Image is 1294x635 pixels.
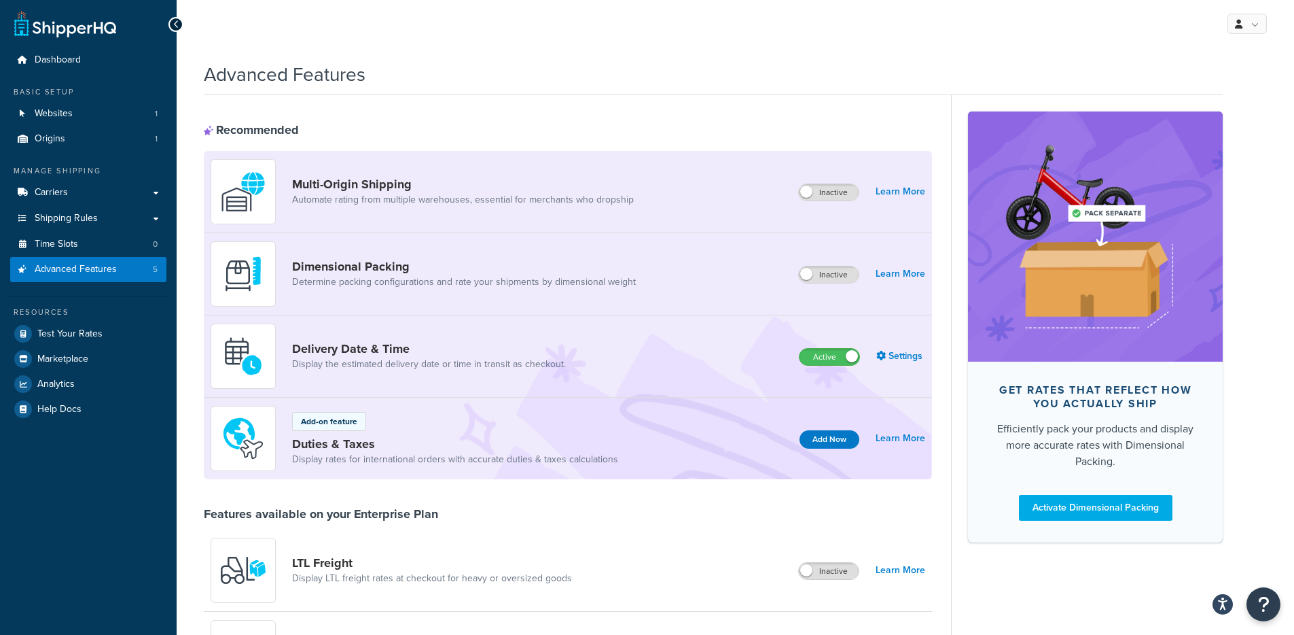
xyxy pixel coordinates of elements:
li: Origins [10,126,166,152]
span: 1 [155,108,158,120]
span: Time Slots [35,239,78,250]
a: Shipping Rules [10,206,166,231]
label: Inactive [799,267,859,283]
span: Marketplace [37,354,88,365]
div: Efficiently pack your products and display more accurate rates with Dimensional Packing. [990,421,1201,470]
a: Help Docs [10,397,166,422]
a: Display the estimated delivery date or time in transit as checkout. [292,358,566,371]
button: Open Resource Center [1246,587,1280,621]
a: Advanced Features5 [10,257,166,282]
a: Display LTL freight rates at checkout for heavy or oversized goods [292,572,572,585]
div: Resources [10,307,166,318]
span: Origins [35,133,65,145]
a: Delivery Date & Time [292,341,566,356]
span: 0 [153,239,158,250]
button: Add Now [799,430,859,449]
a: Learn More [876,561,925,580]
a: Time Slots0 [10,232,166,257]
img: y79ZsPf0fXUFUhFXDzUgf+ktZg5F2+ohG75+v3d2s1D9TjoU8PiyCIluIjV41seZevKCRuEjTPPOKHJsQcmKCXGdfprl3L4q7... [219,547,267,594]
li: Advanced Features [10,257,166,282]
a: Dimensional Packing [292,259,636,274]
li: Websites [10,101,166,126]
img: WatD5o0RtDAAAAAElFTkSuQmCC [219,168,267,216]
a: LTL Freight [292,555,572,570]
span: Shipping Rules [35,213,98,224]
a: Websites1 [10,101,166,126]
div: Recommended [204,122,299,137]
label: Inactive [799,184,859,201]
span: Help Docs [37,404,82,415]
a: Learn More [876,182,925,201]
a: Marketplace [10,347,166,371]
a: Duties & Taxes [292,436,618,451]
a: Determine packing configurations and rate your shipments by dimensional weight [292,275,636,289]
a: Automate rating from multiple warehouses, essential for merchants who dropship [292,193,634,207]
span: Websites [35,108,73,120]
img: gfkeb5ejjkALwAAAABJRU5ErkJggg== [219,332,267,380]
span: Carriers [35,187,68,199]
div: Get rates that reflect how you actually ship [990,383,1201,411]
label: Active [799,349,859,365]
a: Test Your Rates [10,322,166,346]
a: Multi-Origin Shipping [292,177,634,192]
span: Analytics [37,379,75,390]
p: Add-on feature [301,415,357,428]
span: Dashboard [35,54,81,66]
a: Display rates for international orders with accurate duties & taxes calculations [292,453,618,466]
div: Basic Setup [10,86,166,98]
a: Activate Dimensional Packing [1019,495,1172,521]
img: icon-duo-feat-landed-cost-7136b061.png [219,415,267,462]
a: Settings [876,347,925,366]
div: Features available on your Enterprise Plan [204,507,438,521]
a: Origins1 [10,126,166,152]
a: Learn More [876,429,925,448]
a: Carriers [10,180,166,205]
a: Analytics [10,372,166,396]
span: 1 [155,133,158,145]
h1: Advanced Features [204,61,365,88]
img: feature-image-dim-d40ad3071a2b3c8e08177464837368e35600d3c5e73b18a22c1e4bb210dc32ac.png [988,132,1202,341]
span: Advanced Features [35,264,117,275]
a: Dashboard [10,48,166,73]
a: Learn More [876,264,925,284]
img: DTVBYsAAAAAASUVORK5CYII= [219,250,267,298]
span: 5 [153,264,158,275]
div: Manage Shipping [10,165,166,177]
label: Inactive [799,563,859,579]
span: Test Your Rates [37,328,103,340]
li: Time Slots [10,232,166,257]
